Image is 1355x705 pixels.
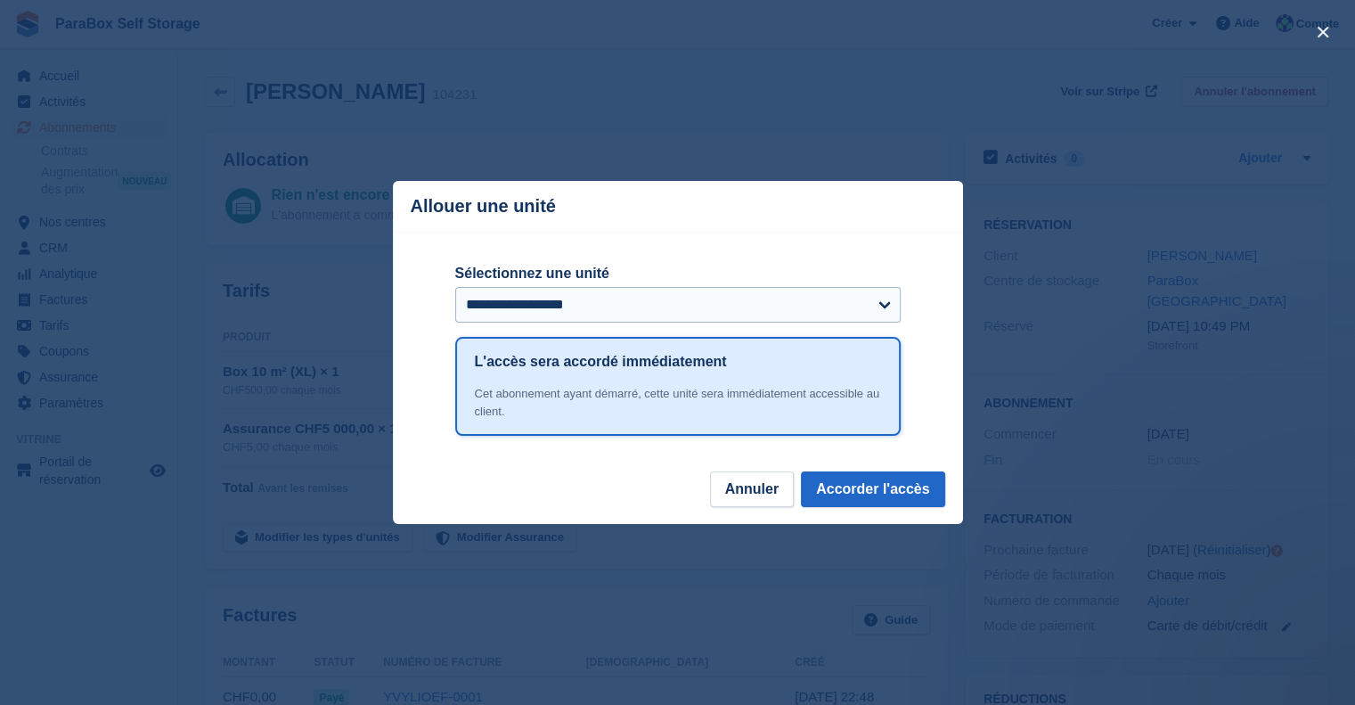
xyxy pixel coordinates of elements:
button: close [1309,18,1337,46]
div: Cet abonnement ayant démarré, cette unité sera immédiatement accessible au client. [475,385,881,420]
h1: L'accès sera accordé immédiatement [475,351,727,373]
p: Allouer une unité [411,196,556,217]
label: Sélectionnez une unité [455,263,901,284]
button: Annuler [710,471,794,507]
button: Accorder l'accès [801,471,944,507]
